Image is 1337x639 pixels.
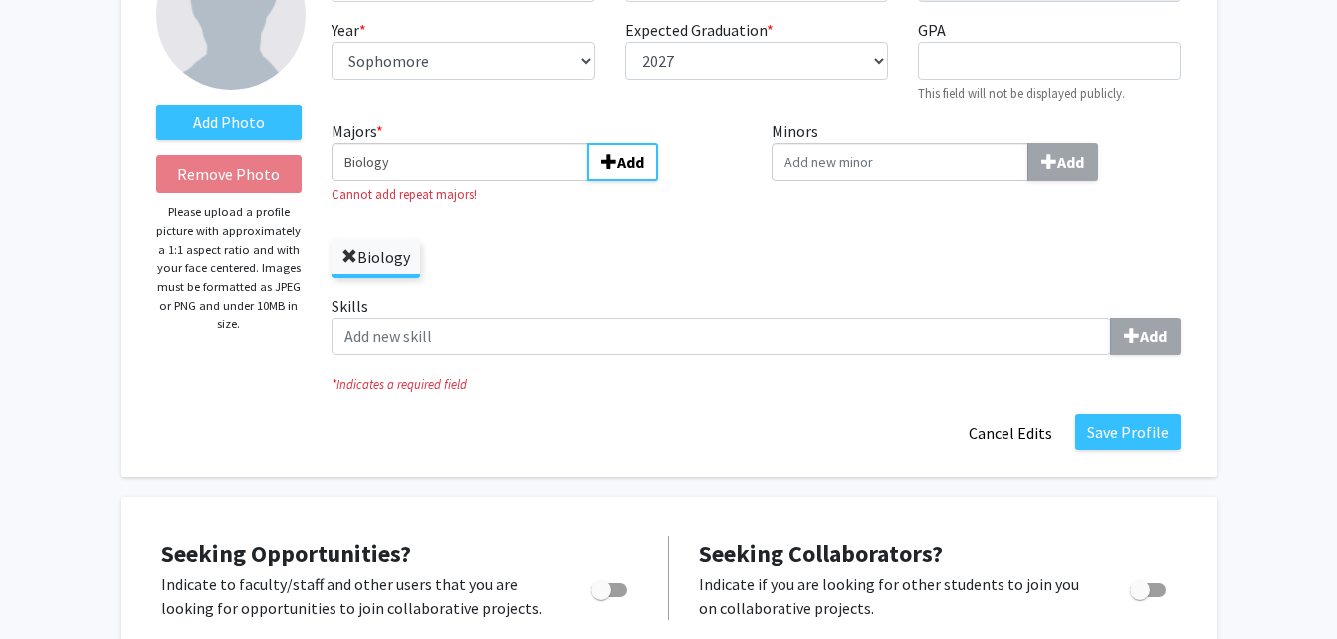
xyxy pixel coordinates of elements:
p: Please upload a profile picture with approximately a 1:1 aspect ratio and with your face centered... [156,203,303,333]
span: Seeking Opportunities? [161,538,411,569]
b: Add [1057,152,1084,172]
label: GPA [918,18,946,42]
p: Indicate if you are looking for other students to join you on collaborative projects. [699,572,1092,620]
button: Remove Photo [156,155,303,193]
iframe: Chat [15,549,85,624]
button: Minors [1027,143,1098,181]
p: Indicate to faculty/staff and other users that you are looking for opportunities to join collabor... [161,572,554,620]
i: Indicates a required field [332,375,1181,394]
button: Skills [1110,318,1181,355]
input: Majors*Add [332,143,588,181]
label: Minors [772,119,1182,181]
label: Year [332,18,366,42]
label: AddProfile Picture [156,105,303,140]
small: Cannot add repeat majors! [332,185,742,204]
button: Majors* [587,143,658,181]
div: Toggle [1122,572,1177,602]
b: Add [1140,326,1167,346]
button: Save Profile [1075,414,1181,450]
label: Biology [332,240,420,274]
div: Toggle [583,572,638,602]
button: Cancel Edits [956,414,1065,452]
b: Add [617,152,644,172]
small: This field will not be displayed publicly. [918,85,1125,101]
input: MinorsAdd [772,143,1028,181]
label: Skills [332,294,1181,355]
label: Majors [332,119,742,181]
span: Seeking Collaborators? [699,538,943,569]
input: SkillsAdd [332,318,1111,355]
label: Expected Graduation [625,18,774,42]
